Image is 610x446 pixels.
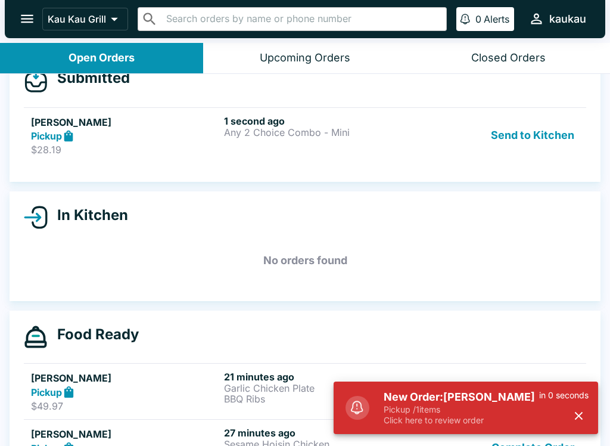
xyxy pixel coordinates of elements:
[539,390,589,401] p: in 0 seconds
[224,371,412,383] h6: 21 minutes ago
[224,394,412,404] p: BBQ Ribs
[42,8,128,30] button: Kau Kau Grill
[31,400,219,412] p: $49.97
[384,415,539,426] p: Click here to review order
[31,427,219,441] h5: [PERSON_NAME]
[487,371,579,412] button: Complete Order
[224,427,412,439] h6: 27 minutes ago
[24,239,586,282] h5: No orders found
[524,6,591,32] button: kaukau
[31,144,219,156] p: $28.19
[31,371,219,385] h5: [PERSON_NAME]
[48,69,130,87] h4: Submitted
[384,390,539,404] h5: New Order: [PERSON_NAME]
[69,51,135,65] div: Open Orders
[260,51,350,65] div: Upcoming Orders
[48,326,139,343] h4: Food Ready
[24,363,586,419] a: [PERSON_NAME]Pickup$49.9721 minutes agoGarlic Chicken PlateBBQ RibsComplete Order
[549,12,586,26] div: kaukau
[484,13,509,25] p: Alerts
[31,130,62,142] strong: Pickup
[384,404,539,415] p: Pickup / 1 items
[48,13,106,25] p: Kau Kau Grill
[471,51,546,65] div: Closed Orders
[12,4,42,34] button: open drawer
[224,383,412,394] p: Garlic Chicken Plate
[475,13,481,25] p: 0
[224,115,412,127] h6: 1 second ago
[224,127,412,138] p: Any 2 Choice Combo - Mini
[163,11,441,27] input: Search orders by name or phone number
[24,107,586,163] a: [PERSON_NAME]Pickup$28.191 second agoAny 2 Choice Combo - MiniSend to Kitchen
[31,386,62,398] strong: Pickup
[486,115,579,156] button: Send to Kitchen
[31,115,219,129] h5: [PERSON_NAME]
[48,206,128,224] h4: In Kitchen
